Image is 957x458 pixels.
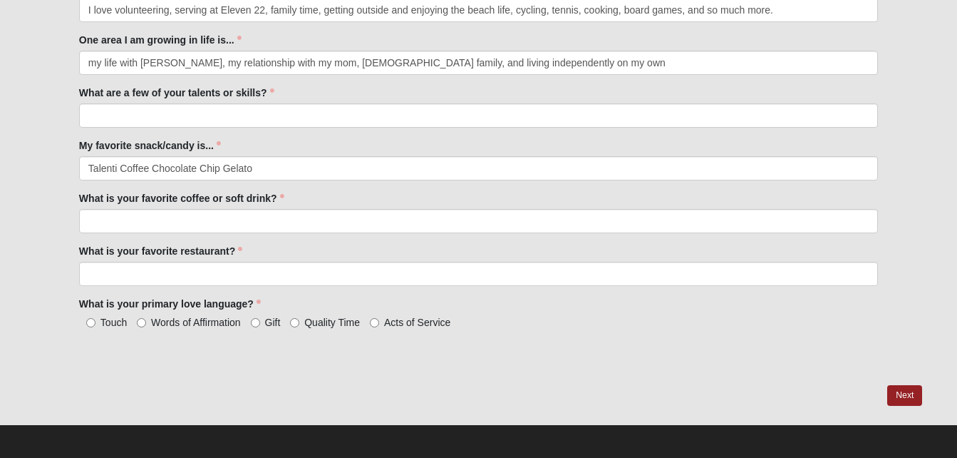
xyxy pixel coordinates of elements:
label: What is your favorite restaurant? [79,244,242,258]
label: What are a few of your talents or skills? [79,86,274,100]
input: Quality Time [290,318,299,327]
span: Touch [100,317,127,328]
input: Gift [251,318,260,327]
label: What is your favorite coffee or soft drink? [79,191,284,205]
label: One area I am growing in life is... [79,33,242,47]
input: Acts of Service [370,318,379,327]
span: Acts of Service [384,317,450,328]
input: Words of Affirmation [137,318,146,327]
span: Gift [265,317,281,328]
a: Next [887,385,922,406]
span: Quality Time [304,317,360,328]
label: My favorite snack/candy is... [79,138,221,153]
label: What is your primary love language? [79,297,261,311]
span: Words of Affirmation [151,317,241,328]
input: Touch [86,318,95,327]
